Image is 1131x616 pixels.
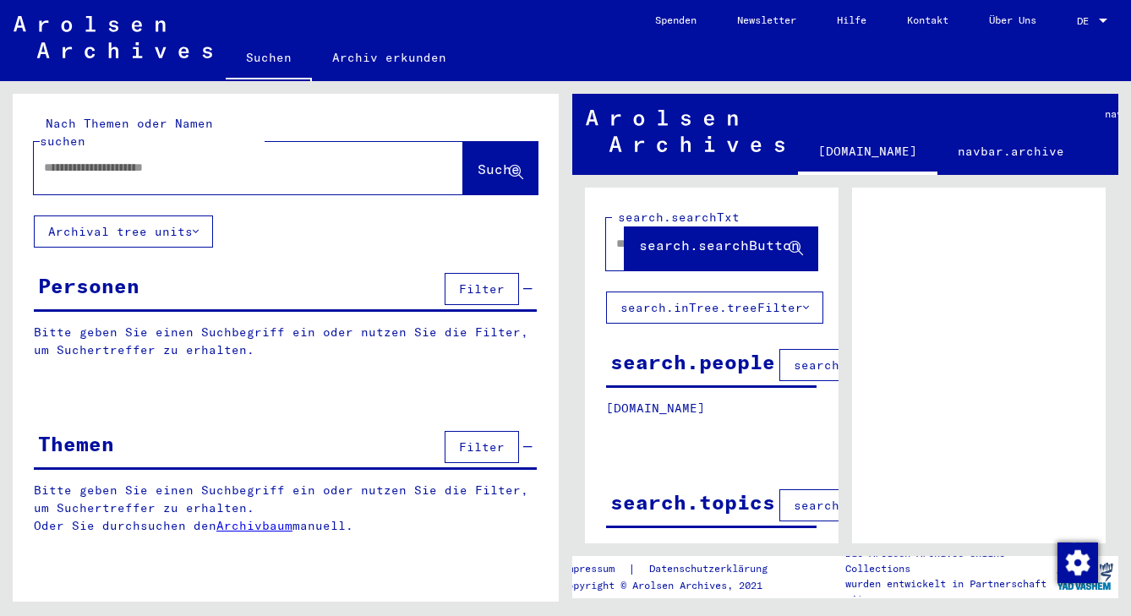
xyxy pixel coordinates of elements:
span: DE [1077,15,1095,27]
div: | [561,560,788,578]
span: Suche [478,161,520,177]
img: Zustimmung ändern [1057,542,1098,583]
a: Datenschutzerklärung [636,560,788,578]
button: search.columnFilter.filter [779,489,1005,521]
button: Archival tree units [34,215,213,248]
div: Themen [38,428,114,459]
div: Zustimmung ändern [1057,542,1097,582]
div: search.people [610,346,775,377]
p: [DOMAIN_NAME] [606,400,817,417]
img: Arolsen_neg.svg [586,110,784,152]
a: Archivbaum [216,518,292,533]
span: search.searchButton [639,237,800,253]
button: Filter [445,273,519,305]
button: search.searchButton [625,218,817,270]
a: Suchen [226,37,312,81]
p: Bitte geben Sie einen Suchbegriff ein oder nutzen Sie die Filter, um Suchertreffer zu erhalten. [34,324,537,359]
button: search.inTree.treeFilter [606,292,823,324]
mat-label: search.searchTxt [618,210,740,225]
a: Archiv erkunden [312,37,467,78]
div: Personen [38,270,139,301]
button: search.columnFilter.filter [779,349,1005,381]
p: search.topicsGrid.help-1 search.topicsGrid.help-2 search.topicsGrid.manually. [606,540,817,593]
span: Filter [459,439,505,455]
img: Arolsen_neg.svg [14,16,212,58]
p: Bitte geben Sie einen Suchbegriff ein oder nutzen Sie die Filter, um Suchertreffer zu erhalten. O... [34,482,538,535]
div: search.topics [610,487,775,517]
a: [DOMAIN_NAME] [798,131,937,175]
a: navbar.archive [937,131,1085,172]
p: wurden entwickelt in Partnerschaft mit [845,576,1051,607]
span: Filter [459,281,505,297]
a: Impressum [561,560,628,578]
mat-label: Nach Themen oder Namen suchen [40,116,213,149]
img: yv_logo.png [1053,555,1117,597]
p: Die Arolsen Archives Online-Collections [845,546,1051,576]
button: Filter [445,431,519,463]
span: search.columnFilter.filter [794,498,991,513]
button: Suche [463,142,538,194]
p: Copyright © Arolsen Archives, 2021 [561,578,788,593]
span: search.columnFilter.filter [794,357,991,373]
